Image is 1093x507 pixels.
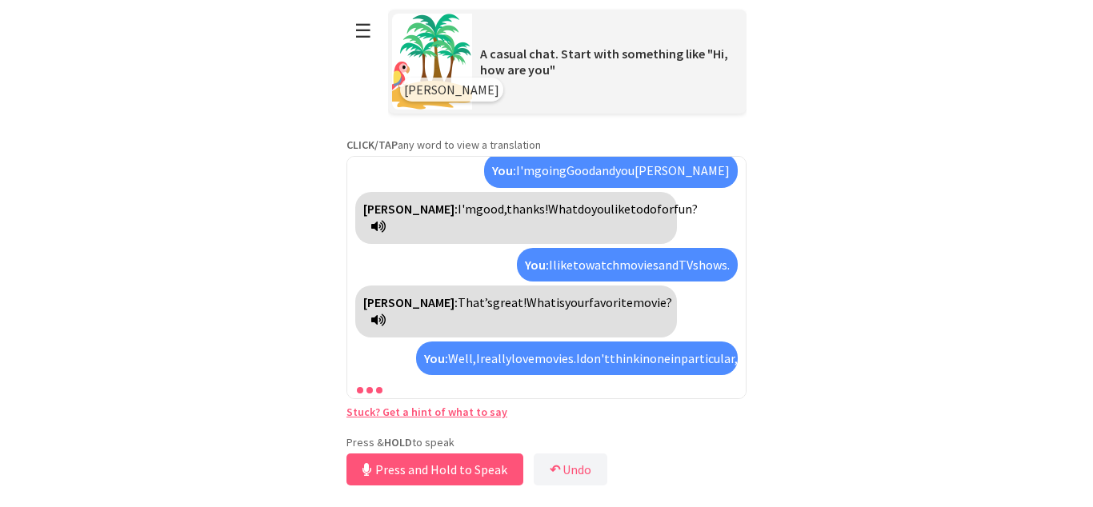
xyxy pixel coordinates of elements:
[525,257,549,273] strong: You:
[548,201,578,217] span: What
[589,294,633,310] span: favorite
[565,294,589,310] span: your
[526,294,556,310] span: What
[363,201,458,217] strong: [PERSON_NAME]:
[679,257,693,273] span: TV
[346,138,747,152] p: any word to view a translation
[476,201,506,217] span: good,
[671,350,681,366] span: in
[633,294,672,310] span: movie?
[693,257,730,273] span: shows.
[424,350,448,366] strong: You:
[643,201,657,217] span: do
[416,341,738,375] div: Click to translate
[610,350,639,366] span: think
[576,350,580,366] span: I
[346,138,398,152] strong: CLICK/TAP
[534,162,567,178] span: going
[458,294,493,310] span: That’s
[556,294,565,310] span: is
[595,162,615,178] span: and
[631,201,643,217] span: to
[480,350,511,366] span: really
[639,350,650,366] span: in
[573,257,586,273] span: to
[534,453,607,485] button: ↶Undo
[458,201,476,217] span: I'm
[635,162,730,178] span: [PERSON_NAME]
[580,350,610,366] span: don't
[448,350,476,366] span: Well,
[511,350,534,366] span: love
[534,350,576,366] span: movies.
[516,162,534,178] span: I'm
[517,248,738,281] div: Click to translate
[657,201,674,217] span: for
[674,201,698,217] span: fun?
[738,350,757,366] span: but
[567,162,595,178] span: Good
[492,162,516,178] strong: You:
[493,294,526,310] span: great!
[384,435,412,449] strong: HOLD
[681,350,738,366] span: particular,
[346,405,507,419] a: Stuck? Get a hint of what to say
[363,294,458,310] strong: [PERSON_NAME]:
[659,257,679,273] span: and
[549,257,553,273] span: I
[553,257,573,273] span: like
[591,201,611,217] span: you
[476,350,480,366] span: I
[355,192,677,244] div: Click to translate
[355,285,677,337] div: Click to translate
[392,14,472,110] img: Scenario Image
[506,201,548,217] span: thanks!
[650,350,671,366] span: one
[611,201,631,217] span: like
[404,82,499,98] span: [PERSON_NAME]
[615,162,635,178] span: you
[480,46,728,78] span: A casual chat. Start with something like "Hi, how are you"
[619,257,659,273] span: movies
[550,461,560,477] b: ↶
[346,10,380,51] button: ☰
[346,435,747,449] p: Press & to speak
[578,201,591,217] span: do
[586,257,619,273] span: watch
[484,154,738,187] div: Click to translate
[346,453,523,485] button: Press and Hold to Speak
